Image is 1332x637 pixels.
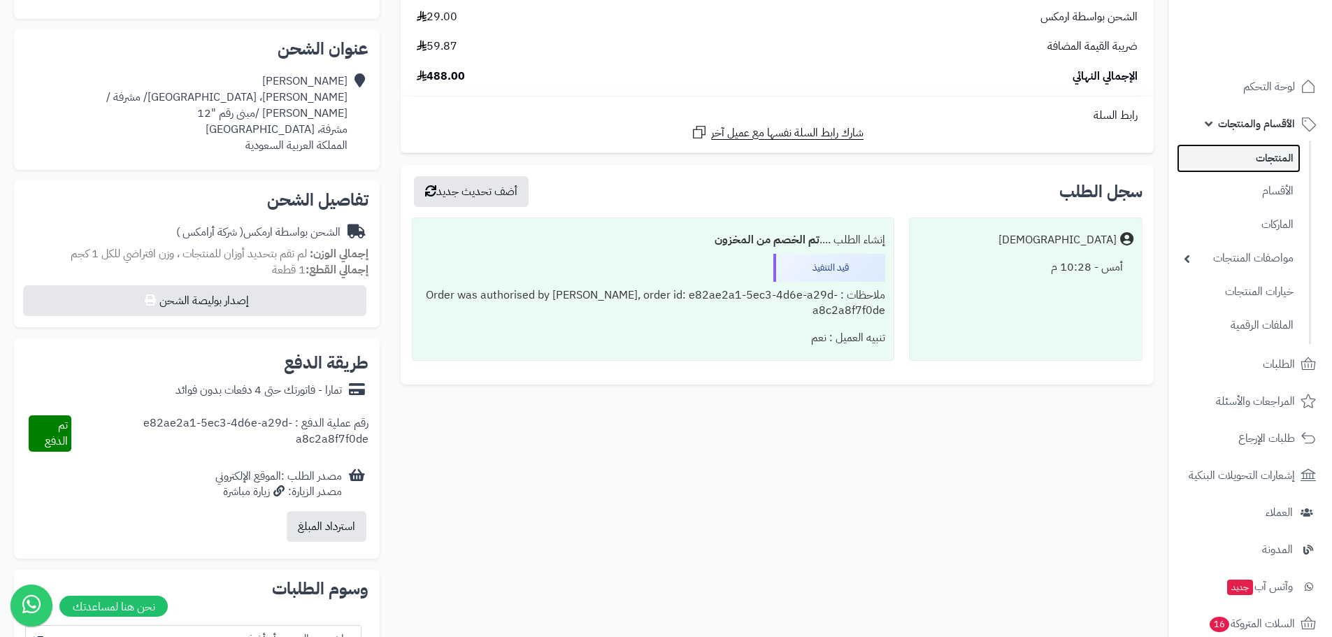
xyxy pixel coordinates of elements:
[1263,355,1295,374] span: الطلبات
[1177,459,1324,492] a: إشعارات التحويلات البنكية
[176,224,243,241] span: ( شركة أرامكس )
[715,231,819,248] b: تم الخصم من المخزون
[287,511,366,542] button: استرداد المبلغ
[1216,392,1295,411] span: المراجعات والأسئلة
[1073,69,1138,85] span: الإجمالي النهائي
[176,224,341,241] div: الشحن بواسطة ارمكس
[1177,310,1301,341] a: الملفات الرقمية
[25,73,348,153] div: [PERSON_NAME] [PERSON_NAME]، [GEOGRAPHIC_DATA]/ مشرفة / [PERSON_NAME] /مبنى رقم "12 مشرفة، [GEOGR...
[25,580,368,597] h2: وسوم الطلبات
[1243,77,1295,96] span: لوحة التحكم
[1177,496,1324,529] a: العملاء
[1227,580,1253,595] span: جديد
[71,245,307,262] span: لم تقم بتحديد أوزان للمنتجات ، وزن افتراضي للكل 1 كجم
[918,254,1133,281] div: أمس - 10:28 م
[1238,429,1295,448] span: طلبات الإرجاع
[998,232,1117,248] div: [DEMOGRAPHIC_DATA]
[414,176,529,207] button: أضف تحديث جديد
[1237,10,1319,40] img: logo-2.png
[1177,277,1301,307] a: خيارات المنتجات
[1209,616,1230,633] span: 16
[306,262,368,278] strong: إجمالي القطع:
[417,9,457,25] span: 29.00
[1177,70,1324,103] a: لوحة التحكم
[1177,570,1324,603] a: وآتس آبجديد
[45,417,68,450] span: تم الدفع
[1262,540,1293,559] span: المدونة
[71,415,368,452] div: رقم عملية الدفع : e82ae2a1-5ec3-4d6e-a29d-a8c2a8f7f0de
[1208,614,1295,634] span: السلات المتروكة
[691,124,864,141] a: شارك رابط السلة نفسها مع عميل آخر
[1226,577,1293,596] span: وآتس آب
[1059,183,1143,200] h3: سجل الطلب
[421,227,885,254] div: إنشاء الطلب ....
[421,324,885,352] div: تنبيه العميل : نعم
[1266,503,1293,522] span: العملاء
[417,38,457,55] span: 59.87
[773,254,885,282] div: قيد التنفيذ
[1177,176,1301,206] a: الأقسام
[406,108,1148,124] div: رابط السلة
[215,484,342,500] div: مصدر الزيارة: زيارة مباشرة
[272,262,368,278] small: 1 قطعة
[1189,466,1295,485] span: إشعارات التحويلات البنكية
[25,41,368,57] h2: عنوان الشحن
[711,125,864,141] span: شارك رابط السلة نفسها مع عميل آخر
[215,468,342,501] div: مصدر الطلب :الموقع الإلكتروني
[176,382,342,399] div: تمارا - فاتورتك حتى 4 دفعات بدون فوائد
[1177,210,1301,240] a: الماركات
[1177,348,1324,381] a: الطلبات
[310,245,368,262] strong: إجمالي الوزن:
[1218,114,1295,134] span: الأقسام والمنتجات
[421,282,885,325] div: ملاحظات : Order was authorised by [PERSON_NAME], order id: e82ae2a1-5ec3-4d6e-a29d-a8c2a8f7f0de
[1177,533,1324,566] a: المدونة
[23,285,366,316] button: إصدار بوليصة الشحن
[417,69,465,85] span: 488.00
[1040,9,1138,25] span: الشحن بواسطة ارمكس
[1177,422,1324,455] a: طلبات الإرجاع
[1177,385,1324,418] a: المراجعات والأسئلة
[284,355,368,371] h2: طريقة الدفع
[1177,243,1301,273] a: مواصفات المنتجات
[1177,144,1301,173] a: المنتجات
[25,192,368,208] h2: تفاصيل الشحن
[1047,38,1138,55] span: ضريبة القيمة المضافة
